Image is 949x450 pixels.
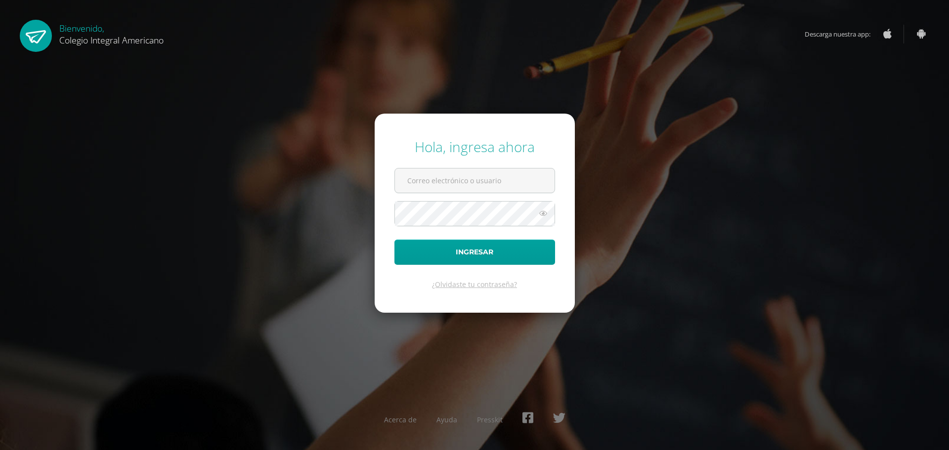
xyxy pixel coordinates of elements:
a: ¿Olvidaste tu contraseña? [432,280,517,289]
div: Hola, ingresa ahora [394,137,555,156]
a: Acerca de [384,415,417,424]
a: Presskit [477,415,503,424]
div: Bienvenido, [59,20,164,46]
span: Descarga nuestra app: [805,25,880,43]
input: Correo electrónico o usuario [395,168,555,193]
a: Ayuda [436,415,457,424]
span: Colegio Integral Americano [59,34,164,46]
button: Ingresar [394,240,555,265]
